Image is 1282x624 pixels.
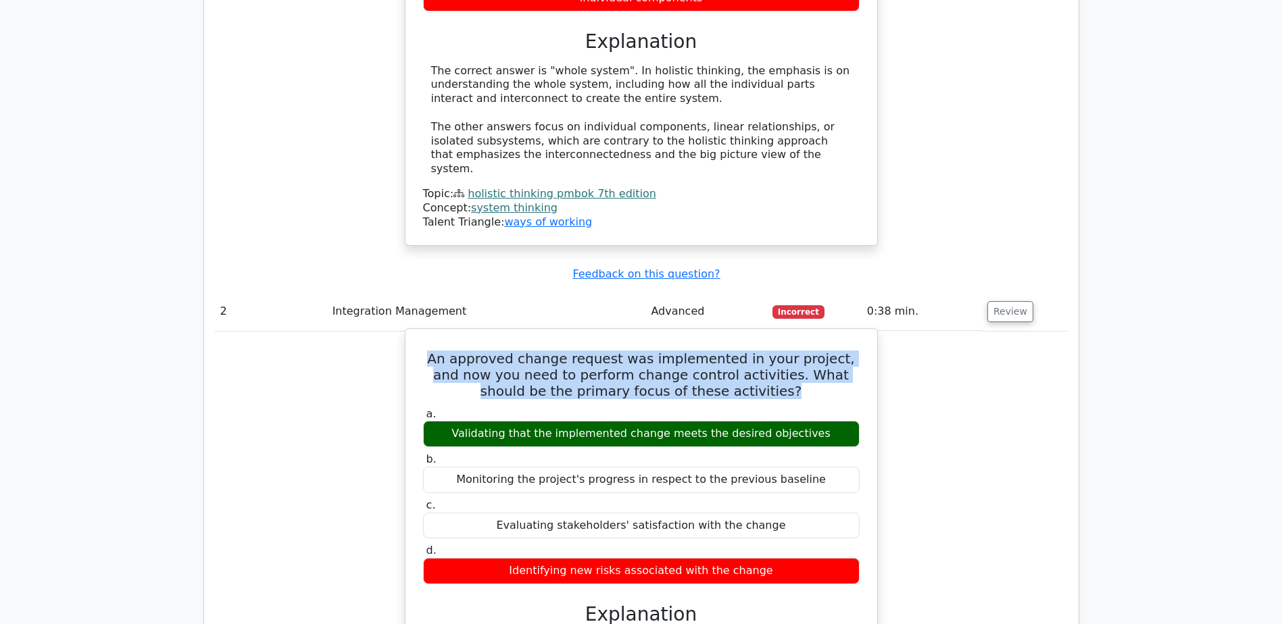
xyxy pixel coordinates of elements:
[215,292,327,331] td: 2
[423,187,860,201] div: Topic:
[862,292,982,331] td: 0:38 min.
[423,558,860,584] div: Identifying new risks associated with the change
[431,64,852,176] div: The correct answer is "whole system". In holistic thinking, the emphasis is on understanding the ...
[572,267,720,280] a: Feedback on this question?
[426,544,437,556] span: d.
[426,498,436,511] span: c.
[772,305,824,319] span: Incorrect
[426,407,437,420] span: a.
[423,513,860,539] div: Evaluating stakeholders' satisfaction with the change
[468,187,656,200] a: holistic thinking pmbok 7th edition
[327,292,646,331] td: Integration Management
[423,421,860,447] div: Validating that the implemented change meets the desired objectives
[422,350,861,399] h5: An approved change request was implemented in your project, and now you need to perform change co...
[431,30,852,53] h3: Explanation
[645,292,767,331] td: Advanced
[423,187,860,229] div: Talent Triangle:
[471,201,558,214] a: system thinking
[423,467,860,493] div: Monitoring the project's progress in respect to the previous baseline
[423,201,860,215] div: Concept:
[504,215,592,228] a: ways of working
[987,301,1033,322] button: Review
[426,452,437,465] span: b.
